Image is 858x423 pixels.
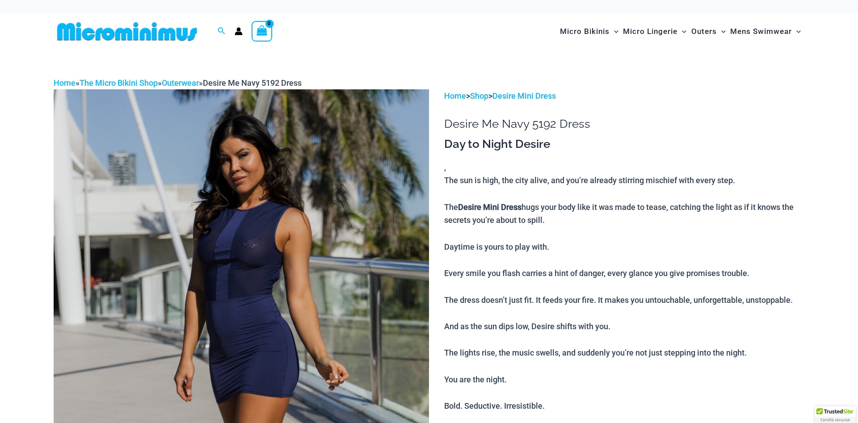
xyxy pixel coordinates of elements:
[560,20,610,43] span: Micro Bikinis
[677,20,686,43] span: Menu Toggle
[444,137,804,152] h3: Day to Night Desire
[717,20,726,43] span: Menu Toggle
[252,21,272,42] a: View Shopping Cart, empty
[623,20,677,43] span: Micro Lingerie
[558,18,621,45] a: Micro BikinisMenu ToggleMenu Toggle
[444,89,804,103] p: > >
[730,20,792,43] span: Mens Swimwear
[728,18,803,45] a: Mens SwimwearMenu ToggleMenu Toggle
[444,117,804,131] h1: Desire Me Navy 5192 Dress
[458,202,522,212] b: Desire Mini Dress
[470,91,488,101] a: Shop
[203,78,302,88] span: Desire Me Navy 5192 Dress
[235,27,243,35] a: Account icon link
[80,78,158,88] a: The Micro Bikini Shop
[162,78,199,88] a: Outerwear
[610,20,618,43] span: Menu Toggle
[54,78,76,88] a: Home
[621,18,689,45] a: Micro LingerieMenu ToggleMenu Toggle
[689,18,728,45] a: OutersMenu ToggleMenu Toggle
[691,20,717,43] span: Outers
[54,78,302,88] span: » » »
[815,406,856,423] div: TrustedSite Certified
[556,17,804,46] nav: Site Navigation
[444,91,466,101] a: Home
[54,21,201,42] img: MM SHOP LOGO FLAT
[492,91,556,101] a: Desire Mini Dress
[218,26,226,37] a: Search icon link
[792,20,801,43] span: Menu Toggle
